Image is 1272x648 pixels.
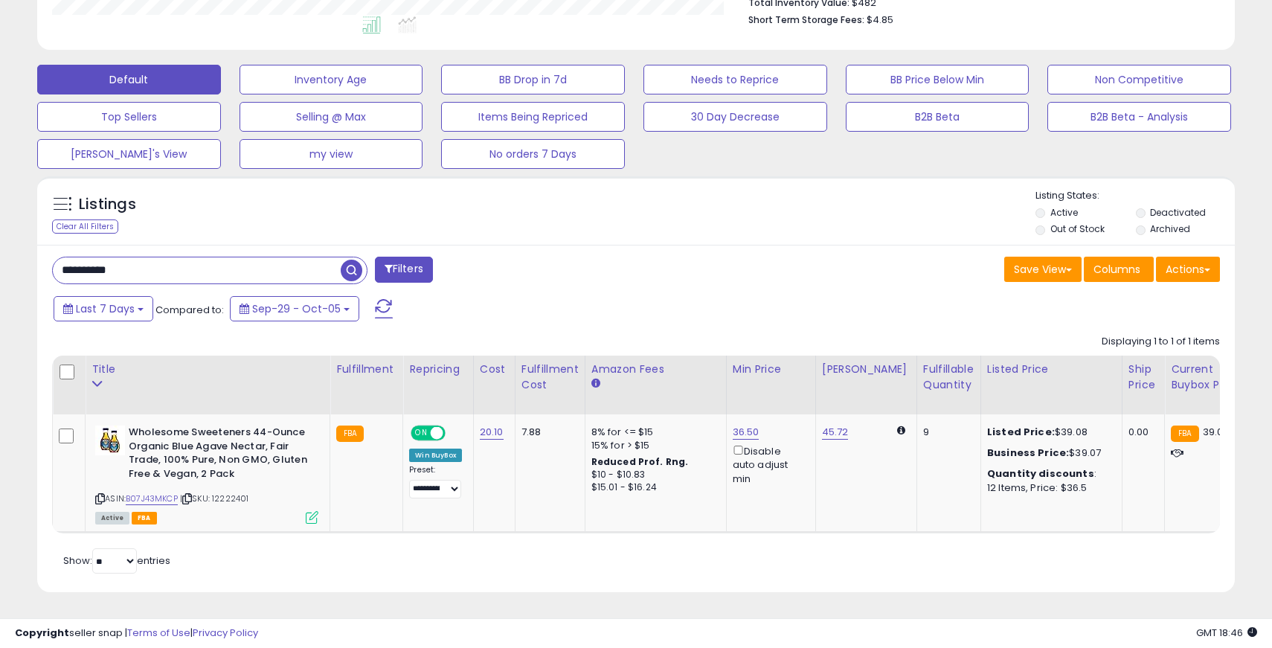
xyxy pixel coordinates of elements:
div: Fulfillable Quantity [923,362,974,393]
div: Fulfillment Cost [521,362,579,393]
button: Columns [1084,257,1154,282]
div: Ship Price [1128,362,1158,393]
a: 45.72 [822,425,849,440]
b: Business Price: [987,446,1069,460]
label: Out of Stock [1050,222,1105,235]
div: $10 - $10.83 [591,469,715,481]
a: 20.10 [480,425,504,440]
strong: Copyright [15,626,69,640]
span: Columns [1093,262,1140,277]
b: Reduced Prof. Rng. [591,455,689,468]
div: Listed Price [987,362,1116,377]
label: Deactivated [1150,206,1206,219]
div: [PERSON_NAME] [822,362,910,377]
div: $39.08 [987,426,1111,439]
div: Displaying 1 to 1 of 1 items [1102,335,1220,349]
button: No orders 7 Days [441,139,625,169]
span: 39.08 [1203,425,1230,439]
button: B2B Beta - Analysis [1047,102,1231,132]
button: B2B Beta [846,102,1030,132]
label: Archived [1150,222,1190,235]
span: $4.85 [867,13,893,27]
div: Repricing [409,362,467,377]
button: BB Price Below Min [846,65,1030,94]
div: Win BuyBox [409,449,462,462]
span: ON [412,427,431,440]
div: Clear All Filters [52,219,118,234]
span: Last 7 Days [76,301,135,316]
button: Selling @ Max [240,102,423,132]
div: Current Buybox Price [1171,362,1247,393]
small: FBA [336,426,364,442]
h5: Listings [79,194,136,215]
a: Terms of Use [127,626,190,640]
button: Inventory Age [240,65,423,94]
span: Show: entries [63,554,170,568]
b: Quantity discounts [987,466,1094,481]
div: 12 Items, Price: $36.5 [987,481,1111,495]
button: Non Competitive [1047,65,1231,94]
label: Active [1050,206,1078,219]
button: Sep-29 - Oct-05 [230,296,359,321]
button: Needs to Reprice [643,65,827,94]
p: Listing States: [1035,189,1234,203]
button: BB Drop in 7d [441,65,625,94]
button: Items Being Repriced [441,102,625,132]
span: | SKU: 12222401 [180,493,249,504]
button: Last 7 Days [54,296,153,321]
span: OFF [443,427,467,440]
span: 2025-10-14 18:46 GMT [1196,626,1257,640]
button: Save View [1004,257,1082,282]
div: Amazon Fees [591,362,720,377]
button: 30 Day Decrease [643,102,827,132]
div: Title [91,362,324,377]
small: FBA [1171,426,1198,442]
button: my view [240,139,423,169]
div: 0.00 [1128,426,1153,439]
div: seller snap | | [15,626,258,641]
b: Short Term Storage Fees: [748,13,864,26]
button: Top Sellers [37,102,221,132]
span: Compared to: [155,303,224,317]
a: 36.50 [733,425,759,440]
span: FBA [132,512,157,525]
img: 41D4FefGFkL._SL40_.jpg [95,426,125,455]
div: 7.88 [521,426,574,439]
span: All listings currently available for purchase on Amazon [95,512,129,525]
button: Filters [375,257,433,283]
small: Amazon Fees. [591,377,600,391]
button: Actions [1156,257,1220,282]
a: Privacy Policy [193,626,258,640]
div: ASIN: [95,426,318,522]
div: 9 [923,426,969,439]
b: Wholesome Sweeteners 44-Ounce Organic Blue Agave Nectar, Fair Trade, 100% Pure, Non GMO, Gluten F... [129,426,309,484]
div: Cost [480,362,509,377]
div: Fulfillment [336,362,396,377]
div: Disable auto adjust min [733,443,804,486]
div: 8% for <= $15 [591,426,715,439]
b: Listed Price: [987,425,1055,439]
button: [PERSON_NAME]'s View [37,139,221,169]
div: Preset: [409,465,462,498]
div: $39.07 [987,446,1111,460]
div: $15.01 - $16.24 [591,481,715,494]
div: Min Price [733,362,809,377]
button: Default [37,65,221,94]
div: 15% for > $15 [591,439,715,452]
div: : [987,467,1111,481]
a: B07J43MKCP [126,493,178,505]
span: Sep-29 - Oct-05 [252,301,341,316]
